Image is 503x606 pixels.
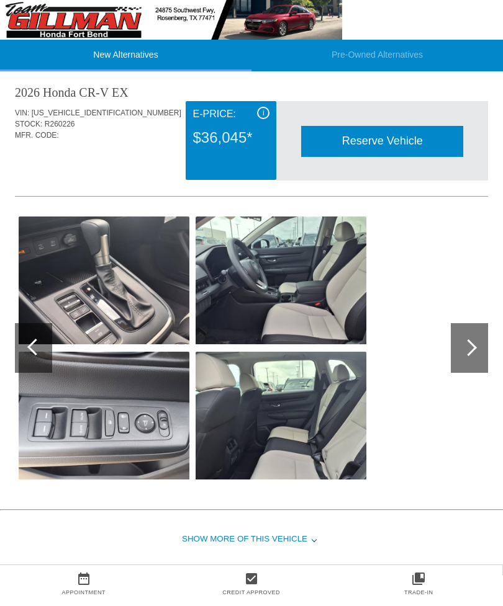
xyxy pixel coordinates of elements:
[193,122,270,154] div: $36,045*
[257,107,270,119] div: i
[251,40,503,71] li: Pre-Owned Alternatives
[15,131,59,140] span: MFR. CODE:
[404,589,433,595] a: Trade-In
[15,120,42,128] span: STOCK:
[222,589,280,595] a: Credit Approved
[32,109,181,117] span: [US_VEHICLE_IDENTIFICATION_NUMBER]
[45,120,75,128] span: R260226
[19,216,189,344] img: 4078d6aa10d64e7492a36e097e7e2f3f.jpg
[112,84,129,101] div: EX
[193,107,270,122] div: E-Price:
[62,589,106,595] a: Appointment
[19,352,189,479] img: 2050017e205c48f28adfad93c5132118.jpg
[196,216,366,344] img: 0bce634defea47858b8f6375f7c6f0b5.jpg
[335,571,502,586] a: collections_bookmark
[15,84,109,101] div: 2026 Honda CR-V
[168,571,335,586] a: check_box
[301,126,463,156] div: Reserve Vehicle
[15,109,29,117] span: VIN:
[15,159,488,179] div: Quoted on [DATE] 7:24:06 PM
[196,352,366,479] img: 4071bd7ba7024fbf95ec30ceb5d4e166.jpg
